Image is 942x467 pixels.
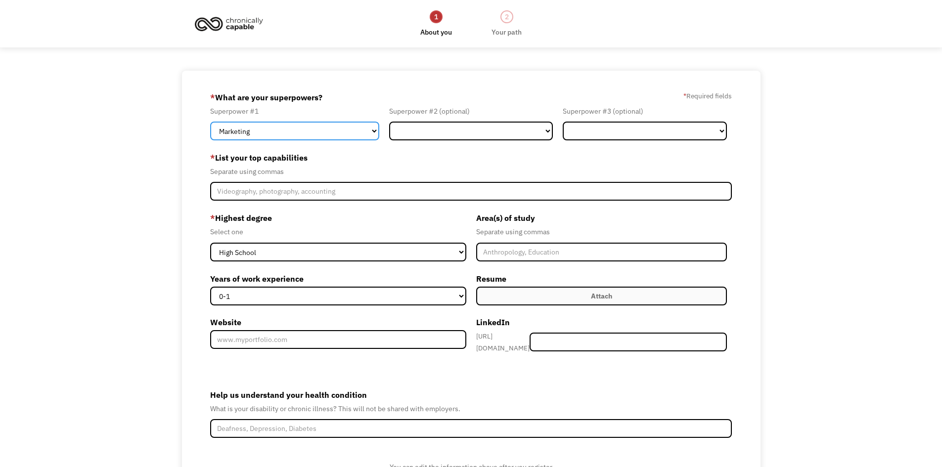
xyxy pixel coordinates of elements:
[476,314,727,330] label: LinkedIn
[210,105,379,117] div: Superpower #1
[476,226,727,238] div: Separate using commas
[476,271,727,287] label: Resume
[420,26,452,38] div: About you
[210,403,732,415] div: What is your disability or chronic illness? This will not be shared with employers.
[476,287,727,305] label: Attach
[210,226,466,238] div: Select one
[420,9,452,38] a: 1About you
[210,387,732,403] label: Help us understand your health condition
[210,210,466,226] label: Highest degree
[430,10,443,23] div: 1
[389,105,553,117] div: Superpower #2 (optional)
[476,210,727,226] label: Area(s) of study
[591,290,612,302] div: Attach
[210,166,732,177] div: Separate using commas
[563,105,727,117] div: Superpower #3 (optional)
[210,150,732,166] label: List your top capabilities
[492,26,522,38] div: Your path
[210,89,322,105] label: What are your superpowers?
[683,90,732,102] label: Required fields
[476,243,727,261] input: Anthropology, Education
[500,10,513,23] div: 2
[492,9,522,38] a: 2Your path
[192,13,266,35] img: Chronically Capable logo
[210,419,732,438] input: Deafness, Depression, Diabetes
[210,182,732,201] input: Videography, photography, accounting
[210,314,466,330] label: Website
[210,271,466,287] label: Years of work experience
[476,330,530,354] div: [URL][DOMAIN_NAME]
[210,330,466,349] input: www.myportfolio.com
